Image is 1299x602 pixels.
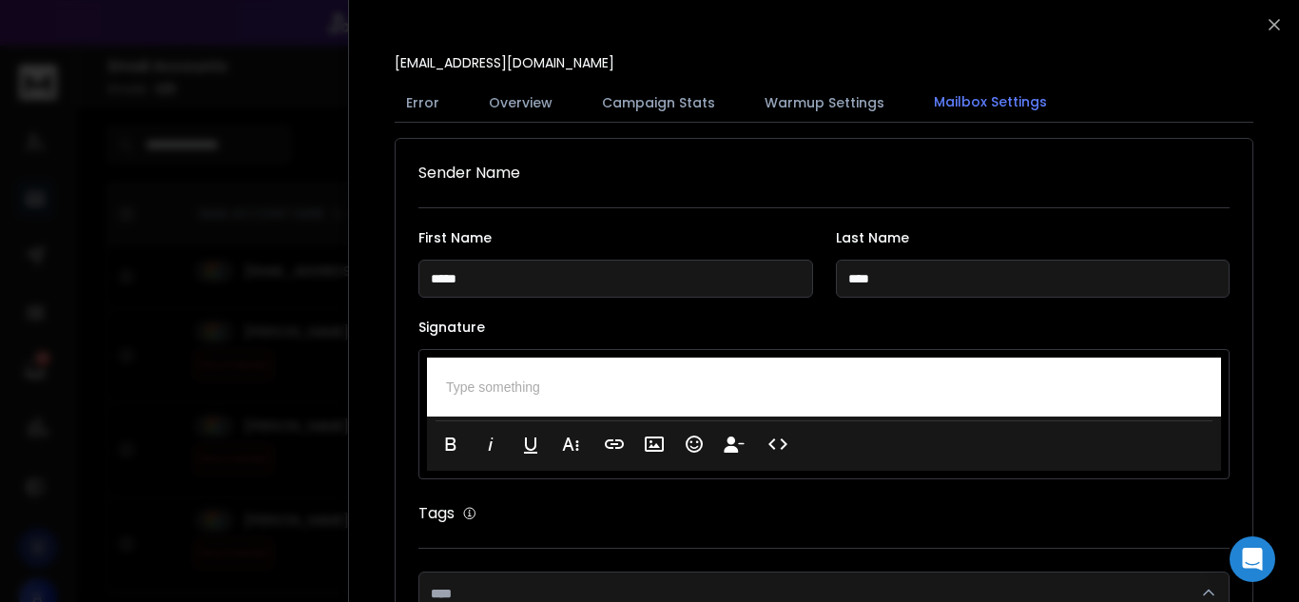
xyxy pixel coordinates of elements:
[395,53,614,72] p: [EMAIL_ADDRESS][DOMAIN_NAME]
[676,425,712,463] button: Emoticons
[760,425,796,463] button: Code View
[418,162,1230,184] h1: Sender Name
[922,81,1058,125] button: Mailbox Settings
[836,231,1231,244] label: Last Name
[418,502,455,525] h1: Tags
[418,231,813,244] label: First Name
[418,320,1230,334] label: Signature
[1230,536,1275,582] div: Open Intercom Messenger
[473,425,509,463] button: Italic (Ctrl+I)
[513,425,549,463] button: Underline (Ctrl+U)
[753,82,896,124] button: Warmup Settings
[591,82,727,124] button: Campaign Stats
[433,425,469,463] button: Bold (Ctrl+B)
[553,425,589,463] button: More Text
[477,82,564,124] button: Overview
[716,425,752,463] button: Insert Unsubscribe Link
[395,82,451,124] button: Error
[596,425,632,463] button: Insert Link (Ctrl+K)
